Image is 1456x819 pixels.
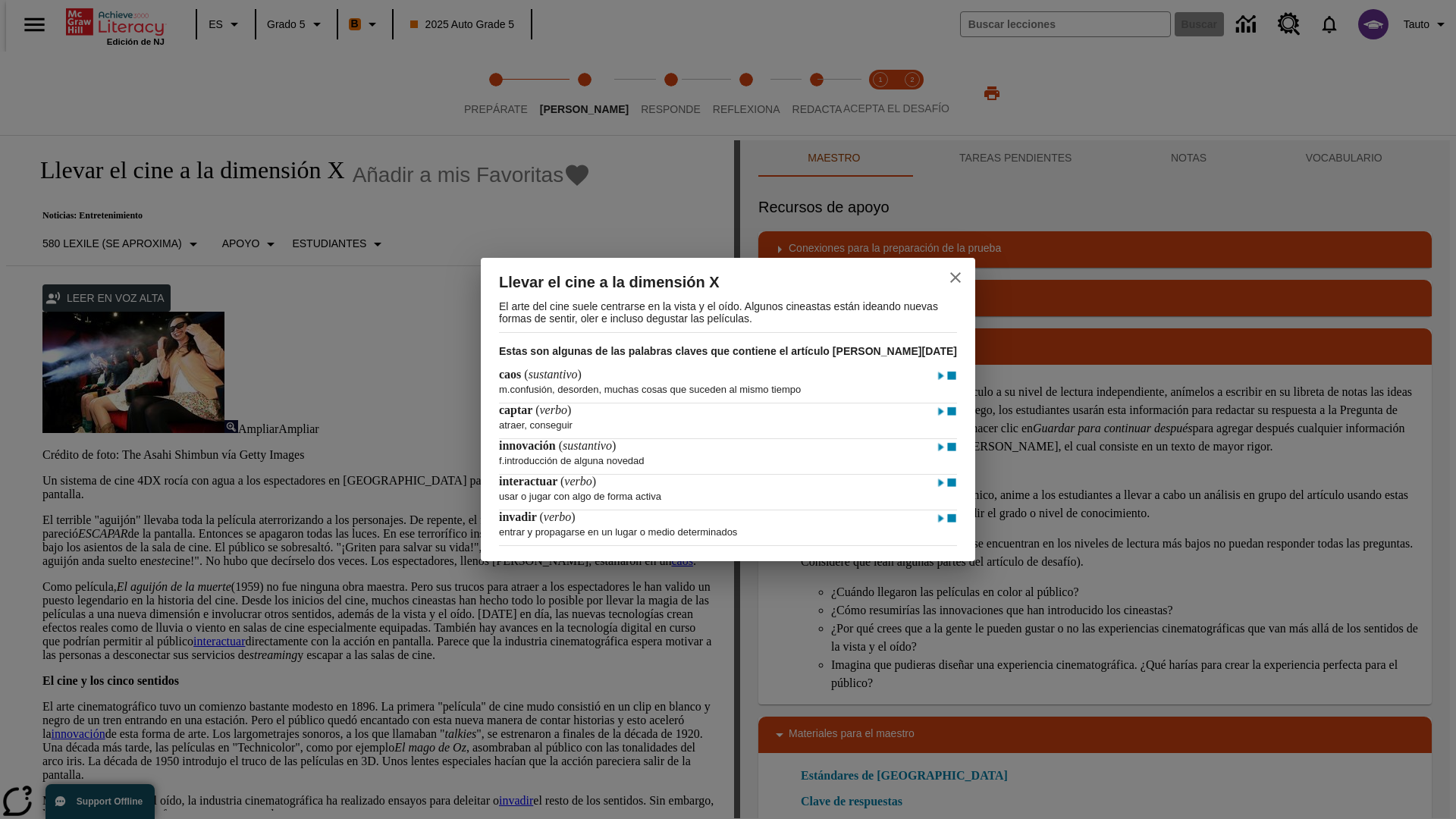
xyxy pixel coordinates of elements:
p: introducción de alguna novedad [499,447,954,466]
h4: ( ) [499,475,596,488]
p: atraer, conseguir [499,412,954,431]
h2: Llevar el cine a la dimensión X [499,270,912,294]
h3: Estas son algunas de las palabras claves que contiene el artículo [PERSON_NAME][DATE] [499,333,957,368]
h4: ( ) [499,403,571,417]
h4: ( ) [499,439,616,453]
span: invadir [499,510,540,523]
p: El arte del cine suele centrarse en la vista y el oído. Algunos cineastas están ideando nuevas fo... [499,294,954,332]
h4: ( ) [499,510,576,524]
span: caos [499,368,524,381]
img: Detener - captar [946,404,957,419]
img: Reproducir - interactuar [936,475,946,491]
span: sustantivo [563,439,612,452]
p: entrar y propagarse en un lugar o medio determinados [499,519,954,538]
img: Detener - innovación [946,440,957,455]
img: Detener - invadir [946,511,957,526]
span: verbo [544,510,571,523]
span: verbo [539,403,566,416]
img: Detener - caos [946,369,957,384]
span: m. [499,384,510,395]
img: Reproducir - captar [936,404,946,419]
p: usar o jugar con algo de forma activa [499,483,954,502]
span: sustantivo [529,368,578,381]
span: interactuar [499,475,560,488]
span: f. [499,455,504,466]
h4: ( ) [499,368,582,381]
span: verbo [564,475,591,488]
img: Detener - interactuar [946,475,957,491]
p: confusión, desorden, muchas cosas que suceden al mismo tiempo [499,376,954,395]
span: captar [499,403,535,416]
img: Reproducir - invadir [936,511,946,526]
button: close [937,259,974,296]
img: Reproducir - innovación [936,440,946,455]
span: innovación [499,439,559,452]
img: Reproducir - caos [936,369,946,384]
